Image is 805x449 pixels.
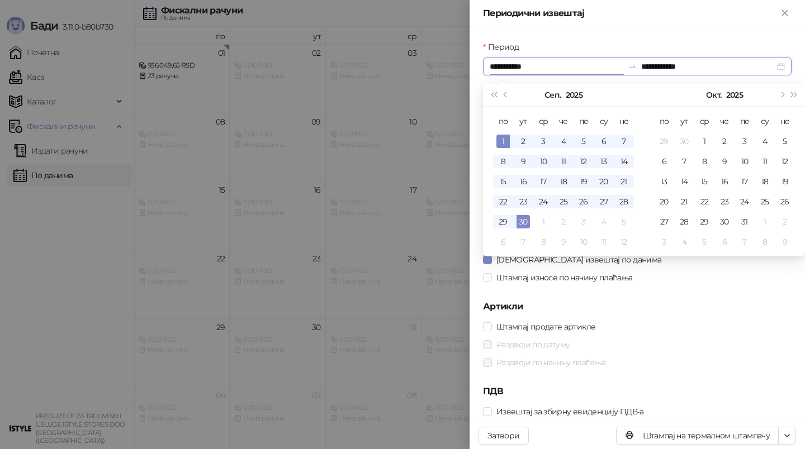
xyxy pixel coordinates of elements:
div: 8 [698,155,711,168]
div: 25 [557,195,570,208]
div: 21 [678,195,691,208]
td: 2025-09-29 [493,212,513,232]
td: 2025-10-08 [533,232,553,252]
div: 1 [537,215,550,228]
button: Close [778,7,792,20]
td: 2025-09-14 [614,151,634,171]
div: 24 [738,195,751,208]
td: 2025-09-28 [614,192,634,212]
span: Штампај продате артикле [492,321,600,333]
th: по [493,111,513,131]
td: 2025-10-14 [674,171,694,192]
h5: Артикли [483,300,792,313]
div: 18 [758,175,771,188]
div: 6 [597,135,610,148]
td: 2025-10-17 [735,171,755,192]
div: 20 [657,195,671,208]
td: 2025-09-02 [513,131,533,151]
div: 3 [657,235,671,249]
div: 19 [778,175,792,188]
div: 19 [577,175,590,188]
div: 3 [738,135,751,148]
button: Изабери годину [566,84,583,106]
div: 2 [517,135,530,148]
div: 15 [496,175,510,188]
td: 2025-10-15 [694,171,714,192]
div: 14 [617,155,631,168]
td: 2025-09-08 [493,151,513,171]
td: 2025-10-21 [674,192,694,212]
div: 15 [698,175,711,188]
td: 2025-11-03 [654,232,674,252]
div: 12 [778,155,792,168]
td: 2025-10-06 [493,232,513,252]
div: 7 [678,155,691,168]
div: 7 [617,135,631,148]
button: Затвори [479,427,529,445]
td: 2025-10-19 [775,171,795,192]
td: 2025-10-03 [574,212,594,232]
td: 2025-10-07 [674,151,694,171]
div: 17 [537,175,550,188]
td: 2025-10-02 [714,131,735,151]
div: 1 [698,135,711,148]
div: 11 [597,235,610,249]
td: 2025-10-10 [735,151,755,171]
td: 2025-10-06 [654,151,674,171]
div: 29 [698,215,711,228]
span: Извештај за збирну евиденцију ПДВ-а [492,405,648,418]
th: ср [533,111,553,131]
div: 8 [537,235,550,249]
div: 21 [617,175,631,188]
td: 2025-10-01 [694,131,714,151]
span: Штампај износе по начину плаћања [492,271,637,284]
td: 2025-09-11 [553,151,574,171]
td: 2025-10-01 [533,212,553,232]
button: Изабери месец [544,84,561,106]
td: 2025-09-13 [594,151,614,171]
td: 2025-09-17 [533,171,553,192]
div: 2 [718,135,731,148]
span: Раздвоји по датуму [492,338,574,351]
div: 18 [557,175,570,188]
td: 2025-09-18 [553,171,574,192]
td: 2025-10-27 [654,212,674,232]
td: 2025-09-23 [513,192,533,212]
td: 2025-09-30 [513,212,533,232]
button: Претходни месец (PageUp) [500,84,512,106]
div: 2 [778,215,792,228]
div: 28 [678,215,691,228]
td: 2025-10-28 [674,212,694,232]
td: 2025-10-22 [694,192,714,212]
td: 2025-09-16 [513,171,533,192]
td: 2025-11-09 [775,232,795,252]
div: 6 [718,235,731,249]
td: 2025-10-08 [694,151,714,171]
div: 10 [577,235,590,249]
div: 9 [778,235,792,249]
td: 2025-11-02 [775,212,795,232]
div: 31 [738,215,751,228]
div: 1 [496,135,510,148]
div: 25 [758,195,771,208]
td: 2025-09-07 [614,131,634,151]
div: 3 [537,135,550,148]
td: 2025-09-10 [533,151,553,171]
div: 20 [597,175,610,188]
td: 2025-10-05 [775,131,795,151]
button: Изабери годину [726,84,743,106]
td: 2025-11-01 [755,212,775,232]
div: 22 [698,195,711,208]
th: ут [513,111,533,131]
div: 1 [758,215,771,228]
td: 2025-10-11 [755,151,775,171]
th: ут [674,111,694,131]
div: 11 [758,155,771,168]
div: 5 [617,215,631,228]
td: 2025-10-26 [775,192,795,212]
div: 16 [517,175,530,188]
div: 29 [496,215,510,228]
div: 26 [577,195,590,208]
td: 2025-09-09 [513,151,533,171]
td: 2025-10-05 [614,212,634,232]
